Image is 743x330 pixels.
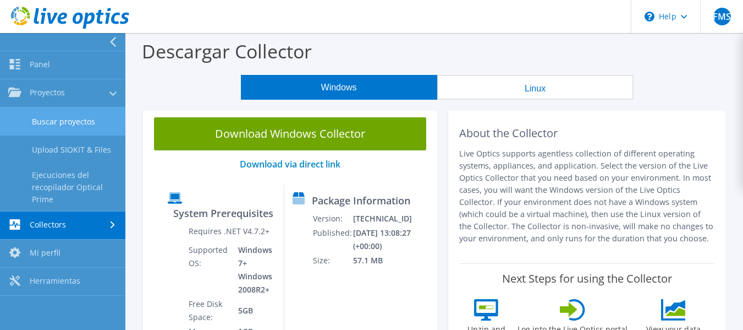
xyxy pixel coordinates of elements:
[353,212,432,226] td: [TECHNICAL_ID]
[230,297,276,324] td: 5GB
[312,195,410,206] label: Package Information
[459,127,714,140] h2: About the Collector
[502,272,672,285] label: Next Steps for using the Collector
[645,12,654,21] svg: \n
[188,243,230,297] td: Supported OS:
[173,208,273,219] label: System Prerequisites
[312,212,353,226] td: Version:
[188,297,230,324] td: Free Disk Space:
[142,39,312,64] label: Descargar Collector
[459,148,714,245] p: Live Optics supports agentless collection of different operating systems, appliances, and applica...
[154,117,426,150] a: Download Windows Collector
[312,253,353,268] td: Size:
[240,158,340,170] a: Download via direct link
[189,226,269,237] label: Requires .NET V4.7.2+
[713,8,731,25] span: FMS
[353,253,432,268] td: 57.1 MB
[241,75,437,100] button: Windows
[353,226,432,253] td: [DATE] 13:08:27 (+00:00)
[312,226,353,253] td: Published:
[230,243,276,297] td: Windows 7+ Windows 2008R2+
[437,75,634,100] button: Linux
